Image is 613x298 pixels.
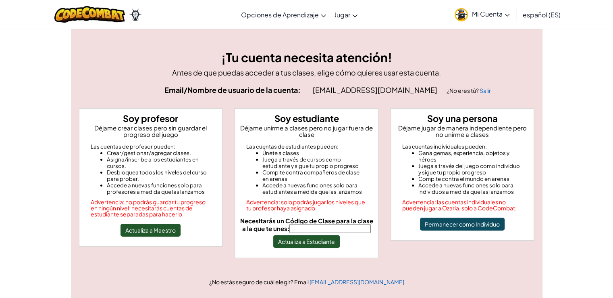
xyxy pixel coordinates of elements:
strong: Soy profesor [123,113,178,124]
li: Accede a nuevas funciones solo para individuos a medida que las lanzamos [418,182,523,195]
div: Advertencia: solo podrás jugar los niveles que tu profesor haya asignado. [246,199,367,211]
a: Jugar [330,4,362,25]
input: Necesitarás un Código de Clase para la clase a la que te unes: [289,224,371,233]
span: Mi Cuenta [472,10,510,18]
strong: Soy una persona [427,113,498,124]
li: Accede a nuevas funciones solo para profesores a medida que las lanzamos [107,182,211,195]
li: Únete a clases [262,150,367,156]
button: Actualiza a Maestro [121,224,181,237]
li: Compite contra el mundo en arenas [418,176,523,182]
li: Gana gemas, experiencia, objetos y héroes [418,150,523,163]
strong: Email/Nombre de usuario de la cuenta: [164,85,301,94]
div: Las cuentas individuales pueden: [402,143,523,150]
li: Accede a nuevas funciones solo para estudiantes a medida que las lanzamos [262,182,367,195]
p: Déjame unirme a clases pero no jugar fuera de clase [238,125,375,138]
a: [EMAIL_ADDRESS][DOMAIN_NAME] [310,278,404,285]
a: Salir [480,87,491,94]
span: Jugar [334,10,350,19]
span: español (ES) [523,10,561,19]
strong: Soy estudiante [274,113,339,124]
li: Desbloquea todos los niveles del curso para probar. [107,169,211,182]
button: Permanecer como Individuo [420,218,505,231]
span: ¿No eres tú? [447,87,480,94]
span: Necesitarás un Código de Clase para la clase a la que te unes: [240,217,373,232]
span: Opciones de Aprendizaje [241,10,319,19]
img: avatar [455,8,468,21]
li: Compite contra compañeros de clase en arenas [262,169,367,182]
span: [EMAIL_ADDRESS][DOMAIN_NAME] [313,85,438,94]
li: Juega a través de cursos como estudiante y sigue tu propio progreso [262,156,367,169]
button: Actualiza a Estudiante [273,235,340,248]
li: Asigna/inscribe a los estudiantes en cursos. [107,156,211,169]
div: Advertencia: las cuentas individuales no pueden jugar a Ozaria, solo a CodeCombat. [402,199,523,211]
img: CodeCombat logo [54,6,125,23]
li: Juega a través del juego como individuo y sigue tu propio progreso [418,163,523,176]
a: Opciones de Aprendizaje [237,4,330,25]
h3: ¡Tu cuenta necesita atención! [79,48,534,67]
div: Advertencia: no podrás guardar tu progreso en ningún nivel; necesitarás cuentas de estudiante sep... [91,199,211,217]
span: ¿No estás seguro de cuál elegir? Email [209,278,310,285]
a: Mi Cuenta [451,2,514,27]
p: Antes de que puedas acceder a tus clases, elige cómo quieres usar esta cuenta. [79,67,534,78]
div: Las cuentas de profesor pueden: [91,143,211,150]
a: español (ES) [519,4,565,25]
img: Ozaria [129,8,142,21]
p: Déjame crear clases pero sin guardar el progreso del juego [83,125,219,138]
p: Déjame jugar de manera independiente pero no unirme a clases [394,125,531,138]
li: Crear/gestionar/agregar clases. [107,150,211,156]
div: Las cuentas de estudiantes pueden: [246,143,367,150]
